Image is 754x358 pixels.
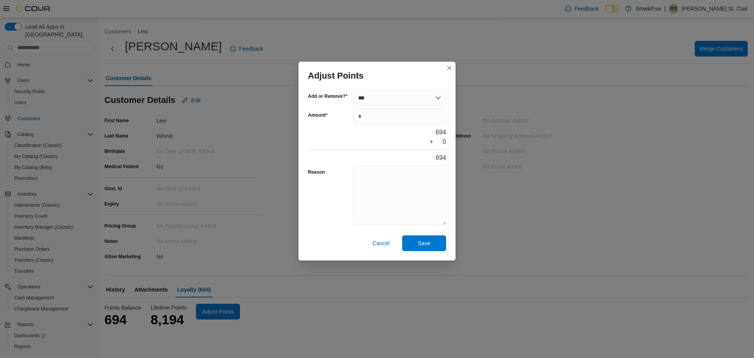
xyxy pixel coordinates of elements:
div: 694 [436,153,446,163]
h3: Adjust Points [308,71,364,81]
div: 694 [436,128,446,137]
span: Cancel [372,239,390,247]
label: Amount [308,112,328,118]
span: Save [418,239,430,247]
label: Reason [308,169,325,175]
button: Closes this modal window [445,63,454,73]
button: Save [402,235,446,251]
button: Cancel [369,235,393,251]
div: 0 [443,137,446,147]
div: + [430,137,433,147]
label: Add or Remove? [308,93,348,99]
